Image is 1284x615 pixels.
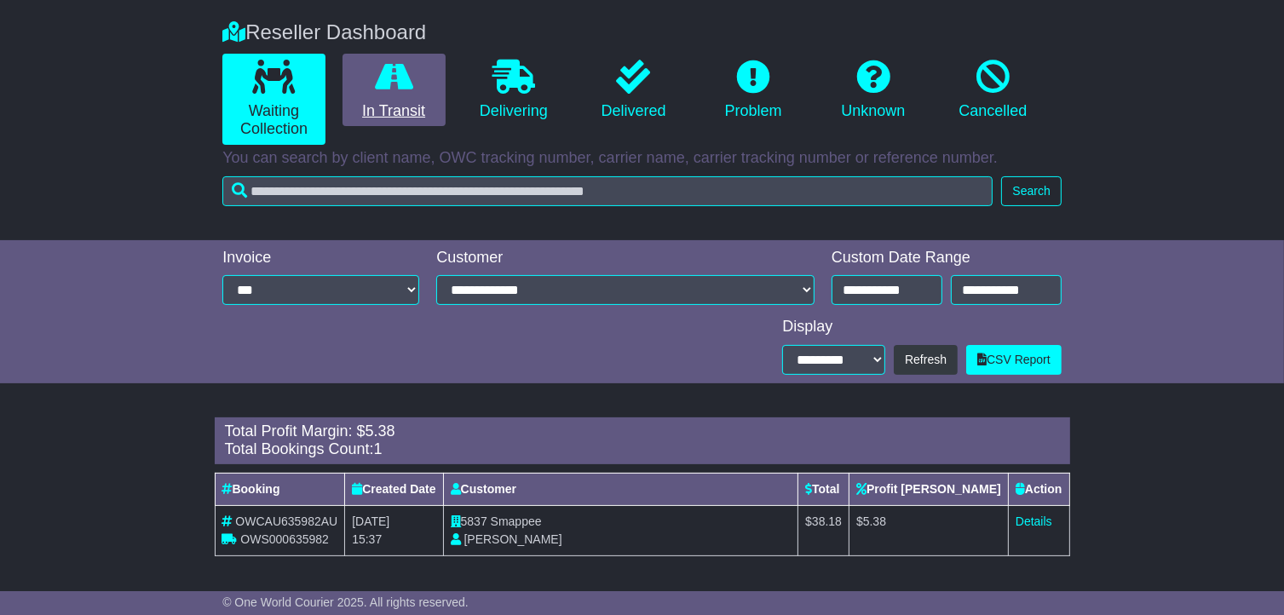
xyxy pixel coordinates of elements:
th: Profit [PERSON_NAME] [849,473,1009,505]
a: CSV Report [966,345,1062,375]
span: 1 [374,440,383,457]
a: Cancelled [941,54,1045,127]
th: Total [798,473,849,505]
th: Action [1008,473,1069,505]
div: Reseller Dashboard [214,20,1070,45]
span: 5.38 [366,422,395,440]
span: © One World Courier 2025. All rights reserved. [222,595,469,609]
th: Booking [215,473,345,505]
a: Unknown [822,54,925,127]
div: Invoice [222,249,419,267]
a: Problem [702,54,805,127]
span: OWS000635982 [240,532,329,546]
span: 5837 [461,514,487,528]
div: Total Profit Margin: $ [225,422,1060,441]
a: Delivering [463,54,566,127]
a: Delivered [582,54,685,127]
div: Custom Date Range [832,249,1062,267]
span: 5.38 [863,514,886,528]
td: $ [849,505,1009,555]
a: Waiting Collection [222,54,325,145]
span: [DATE] [352,514,389,528]
div: Total Bookings Count: [225,440,1060,459]
div: Display [782,318,1062,336]
button: Refresh [894,345,958,375]
button: Search [1001,176,1061,206]
span: 15:37 [352,532,382,546]
span: [PERSON_NAME] [464,532,561,546]
div: Customer [436,249,815,267]
span: Smappee [491,514,542,528]
th: Customer [443,473,798,505]
td: $ [798,505,849,555]
th: Created Date [345,473,443,505]
span: 38.18 [812,514,842,528]
a: Details [1016,514,1052,528]
span: OWCAU635982AU [235,514,337,528]
p: You can search by client name, OWC tracking number, carrier name, carrier tracking number or refe... [222,149,1062,168]
a: In Transit [343,54,446,127]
